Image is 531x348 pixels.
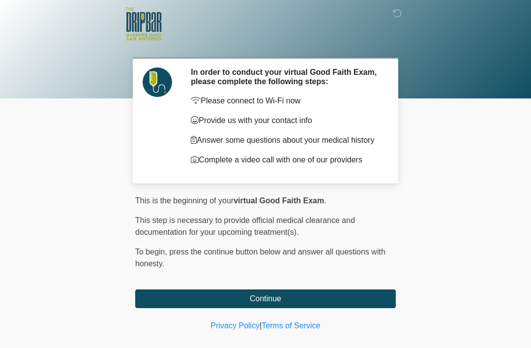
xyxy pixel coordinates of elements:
a: Terms of Service [262,321,320,330]
p: Complete a video call with one of our providers [191,154,381,166]
span: . [324,196,326,205]
a: Privacy Policy [211,321,260,330]
h2: In order to conduct your virtual Good Faith Exam, please complete the following steps: [191,67,381,86]
p: Please connect to Wi-Fi now [191,95,381,107]
img: Agent Avatar [143,67,172,97]
span: To begin, [135,248,169,256]
p: Answer some questions about your medical history [191,134,381,146]
span: This step is necessary to provide official medical clearance and documentation for your upcoming ... [135,216,355,236]
strong: virtual Good Faith Exam [234,196,324,205]
p: Provide us with your contact info [191,115,381,127]
button: Continue [135,289,396,308]
span: This is the beginning of your [135,196,234,205]
a: | [260,321,262,330]
img: The DRIPBaR - The Strand at Huebner Oaks Logo [125,7,162,40]
span: press the continue button below and answer all questions with honesty. [135,248,385,268]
